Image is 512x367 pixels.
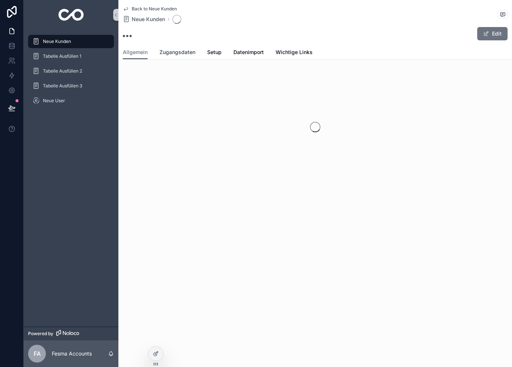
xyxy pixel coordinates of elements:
[28,35,114,48] a: Neue Kunden
[52,350,92,357] p: Fesma Accounts
[43,83,82,89] span: Tabelle Ausfüllen 3
[28,64,114,78] a: Tabelle Ausfüllen 2
[24,30,118,117] div: scrollable content
[159,46,195,60] a: Zugangsdaten
[123,49,148,56] span: Allgemein
[207,46,222,60] a: Setup
[34,349,41,358] span: FA
[123,6,177,12] a: Back to Neue Kunden
[43,68,82,74] span: Tabelle Ausfüllen 2
[58,9,84,21] img: App logo
[28,79,114,93] a: Tabelle Ausfüllen 3
[43,39,71,44] span: Neue Kunden
[132,16,165,23] span: Neue Kunden
[28,331,53,337] span: Powered by
[276,49,313,56] span: Wichtige Links
[43,98,65,104] span: Neue User
[233,49,264,56] span: Datenimport
[276,46,313,60] a: Wichtige Links
[132,6,177,12] span: Back to Neue Kunden
[233,46,264,60] a: Datenimport
[28,50,114,63] a: Tabelle Ausfüllen 1
[43,53,81,59] span: Tabelle Ausfüllen 1
[24,327,118,340] a: Powered by
[123,46,148,60] a: Allgemein
[477,27,508,40] button: Edit
[28,94,114,107] a: Neue User
[207,49,222,56] span: Setup
[123,16,165,23] a: Neue Kunden
[159,49,195,56] span: Zugangsdaten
